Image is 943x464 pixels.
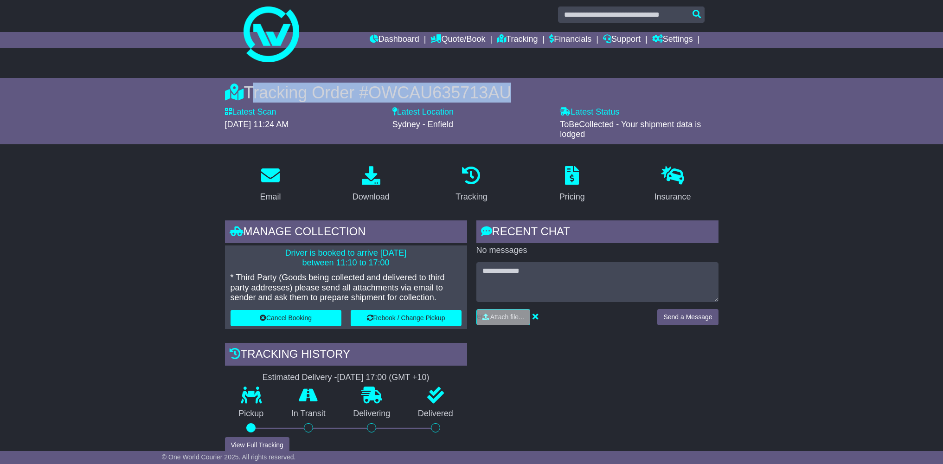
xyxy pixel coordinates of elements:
p: No messages [476,245,718,256]
div: Manage collection [225,220,467,245]
span: Sydney - Enfield [392,120,453,129]
div: Tracking Order # [225,83,718,103]
p: Delivering [340,409,404,419]
p: Driver is booked to arrive [DATE] between 11:10 to 17:00 [231,248,462,268]
div: [DATE] 17:00 (GMT +10) [337,373,430,383]
a: Tracking [449,163,493,206]
a: Quote/Book [430,32,485,48]
button: View Full Tracking [225,437,289,453]
a: Pricing [553,163,591,206]
a: Email [254,163,287,206]
button: Send a Message [657,309,718,325]
button: Rebook / Change Pickup [351,310,462,326]
div: Insurance [654,191,691,203]
span: © One World Courier 2025. All rights reserved. [162,453,296,461]
div: Estimated Delivery - [225,373,467,383]
label: Latest Scan [225,107,276,117]
p: In Transit [277,409,340,419]
a: Financials [549,32,591,48]
div: RECENT CHAT [476,220,718,245]
p: Pickup [225,409,278,419]
p: Delivered [404,409,467,419]
div: Email [260,191,281,203]
label: Latest Location [392,107,454,117]
span: OWCAU635713AU [368,83,511,102]
div: Tracking history [225,343,467,368]
a: Dashboard [370,32,419,48]
div: Pricing [559,191,585,203]
a: Support [603,32,641,48]
span: ToBeCollected - Your shipment data is lodged [560,120,701,139]
button: Cancel Booking [231,310,341,326]
label: Latest Status [560,107,619,117]
div: Tracking [455,191,487,203]
a: Settings [652,32,693,48]
a: Download [346,163,396,206]
span: [DATE] 11:24 AM [225,120,289,129]
a: Insurance [648,163,697,206]
p: * Third Party (Goods being collected and delivered to third party addresses) please send all atta... [231,273,462,303]
div: Download [353,191,390,203]
a: Tracking [497,32,538,48]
